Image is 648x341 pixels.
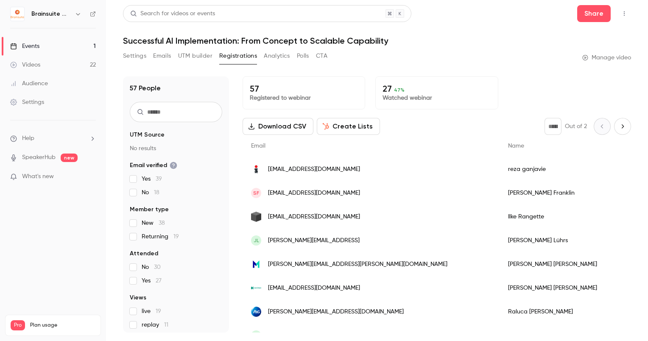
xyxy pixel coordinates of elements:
[219,49,257,63] button: Registrations
[251,287,261,289] img: kenvue.com
[156,278,162,284] span: 27
[250,84,358,94] p: 57
[154,190,159,196] span: 18
[130,131,165,139] span: UTM Source
[130,83,161,93] h1: 57 People
[251,143,265,149] span: Email
[508,143,524,149] span: Name
[142,277,162,285] span: Yes
[130,144,222,153] p: No results
[11,7,24,21] img: Brainsuite Webinars
[582,53,631,62] a: Manage video
[253,332,259,339] span: LB
[251,164,261,174] img: irannovin.net
[142,232,179,241] span: Returning
[164,322,168,328] span: 11
[10,79,48,88] div: Audience
[268,331,360,340] span: [PERSON_NAME][EMAIL_ADDRESS]
[10,98,44,106] div: Settings
[61,154,78,162] span: new
[86,173,96,181] iframe: Noticeable Trigger
[268,236,360,245] span: [PERSON_NAME][EMAIL_ADDRESS]
[154,264,161,270] span: 30
[268,284,360,293] span: [EMAIL_ADDRESS][DOMAIN_NAME]
[178,49,212,63] button: UTM builder
[130,293,146,302] span: Views
[130,161,177,170] span: Email verified
[394,87,405,93] span: 47 %
[251,259,261,269] img: effem.com
[130,205,169,214] span: Member type
[268,165,360,174] span: [EMAIL_ADDRESS][DOMAIN_NAME]
[316,49,327,63] button: CTA
[142,321,168,329] span: replay
[254,237,259,244] span: JL
[268,212,360,221] span: [EMAIL_ADDRESS][DOMAIN_NAME]
[250,94,358,102] p: Registered to webinar
[565,122,587,131] p: Out of 2
[614,118,631,135] button: Next page
[142,219,165,227] span: New
[10,61,40,69] div: Videos
[22,153,56,162] a: SpeakerHub
[123,36,631,46] h1: Successful AI Implementation: From Concept to Scalable Capability
[156,176,162,182] span: 39
[383,84,491,94] p: 27
[130,9,215,18] div: Search for videos or events
[159,220,165,226] span: 38
[130,249,158,258] span: Attended
[156,308,161,314] span: 19
[264,49,290,63] button: Analytics
[11,320,25,330] span: Pro
[268,307,404,316] span: [PERSON_NAME][EMAIL_ADDRESS][DOMAIN_NAME]
[383,94,491,102] p: Watched webinar
[31,10,71,18] h6: Brainsuite Webinars
[142,307,161,316] span: live
[268,189,360,198] span: [EMAIL_ADDRESS][DOMAIN_NAME]
[253,189,259,197] span: SF
[142,188,159,197] span: No
[30,322,95,329] span: Plan usage
[173,234,179,240] span: 19
[10,42,39,50] div: Events
[251,212,261,222] img: rangette.com
[153,49,171,63] button: Emails
[297,49,309,63] button: Polls
[243,118,313,135] button: Download CSV
[142,263,161,271] span: No
[142,175,162,183] span: Yes
[22,172,54,181] span: What's new
[123,49,146,63] button: Settings
[10,134,96,143] li: help-dropdown-opener
[251,307,261,317] img: pg.com
[317,118,380,135] button: Create Lists
[22,134,34,143] span: Help
[577,5,611,22] button: Share
[268,260,447,269] span: [PERSON_NAME][EMAIL_ADDRESS][PERSON_NAME][DOMAIN_NAME]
